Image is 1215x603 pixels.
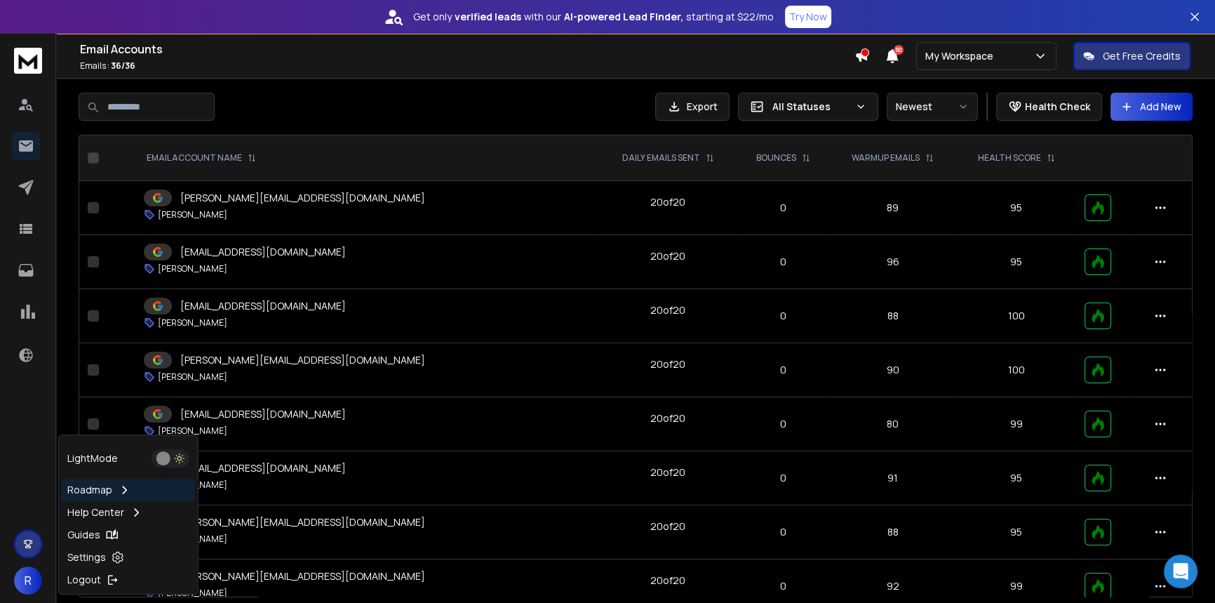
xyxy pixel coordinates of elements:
[887,93,978,121] button: Newest
[62,524,195,546] a: Guides
[158,317,227,329] p: [PERSON_NAME]
[746,255,821,269] p: 0
[1164,555,1197,588] div: Open Intercom Messenger
[956,397,1077,451] td: 99
[746,417,821,431] p: 0
[650,574,685,588] div: 20 of 20
[956,181,1077,235] td: 95
[1025,100,1090,114] p: Health Check
[956,451,1077,505] td: 95
[650,465,685,479] div: 20 of 20
[746,363,821,377] p: 0
[180,299,346,313] p: [EMAIL_ADDRESS][DOMAIN_NAME]
[829,397,955,451] td: 80
[978,152,1041,164] p: HEALTH SCORE
[180,191,425,205] p: [PERSON_NAME][EMAIL_ADDRESS][DOMAIN_NAME]
[67,451,118,465] p: Light Mode
[180,569,425,583] p: [PERSON_NAME][EMAIL_ADDRESS][DOMAIN_NAME]
[746,471,821,485] p: 0
[650,195,685,209] div: 20 of 20
[62,479,195,501] a: Roadmap
[413,10,774,24] p: Get only with our starting at $22/mo
[180,461,346,475] p: [EMAIL_ADDRESS][DOMAIN_NAME]
[455,10,521,24] strong: verified leads
[894,45,904,55] span: 50
[956,343,1077,397] td: 100
[180,353,425,367] p: [PERSON_NAME][EMAIL_ADDRESS][DOMAIN_NAME]
[14,566,42,595] button: R
[14,48,42,74] img: logo
[1103,49,1181,63] p: Get Free Credits
[67,573,101,587] p: Logout
[746,525,821,539] p: 0
[650,249,685,263] div: 20 of 20
[650,357,685,371] div: 20 of 20
[67,483,112,497] p: Roadmap
[180,407,346,421] p: [EMAIL_ADDRESS][DOMAIN_NAME]
[852,152,920,164] p: WARMUP EMAILS
[564,10,683,24] strong: AI-powered Lead Finder,
[956,289,1077,343] td: 100
[111,60,135,72] span: 36 / 36
[772,100,850,114] p: All Statuses
[650,411,685,425] div: 20 of 20
[80,60,854,72] p: Emails :
[62,501,195,524] a: Help Center
[80,41,854,58] h1: Email Accounts
[746,579,821,593] p: 0
[158,209,227,220] p: [PERSON_NAME]
[756,152,796,164] p: BOUNCES
[1110,93,1193,121] button: Add New
[996,93,1102,121] button: Health Check
[789,10,827,24] p: Try Now
[1073,42,1190,70] button: Get Free Credits
[829,235,955,289] td: 96
[785,6,831,28] button: Try Now
[829,289,955,343] td: 88
[956,505,1077,559] td: 95
[655,93,730,121] button: Export
[158,425,227,437] p: [PERSON_NAME]
[829,181,955,235] td: 89
[650,303,685,317] div: 20 of 20
[829,343,955,397] td: 90
[180,245,346,259] p: [EMAIL_ADDRESS][DOMAIN_NAME]
[158,371,227,383] p: [PERSON_NAME]
[746,201,821,215] p: 0
[147,152,256,164] div: EMAIL ACCOUNT NAME
[622,152,700,164] p: DAILY EMAILS SENT
[746,309,821,323] p: 0
[956,235,1077,289] td: 95
[925,49,999,63] p: My Workspace
[829,505,955,559] td: 88
[650,519,685,534] div: 20 of 20
[67,528,100,542] p: Guides
[67,550,106,564] p: Settings
[67,505,124,519] p: Help Center
[158,263,227,274] p: [PERSON_NAME]
[829,451,955,505] td: 91
[180,515,425,529] p: [PERSON_NAME][EMAIL_ADDRESS][DOMAIN_NAME]
[62,546,195,569] a: Settings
